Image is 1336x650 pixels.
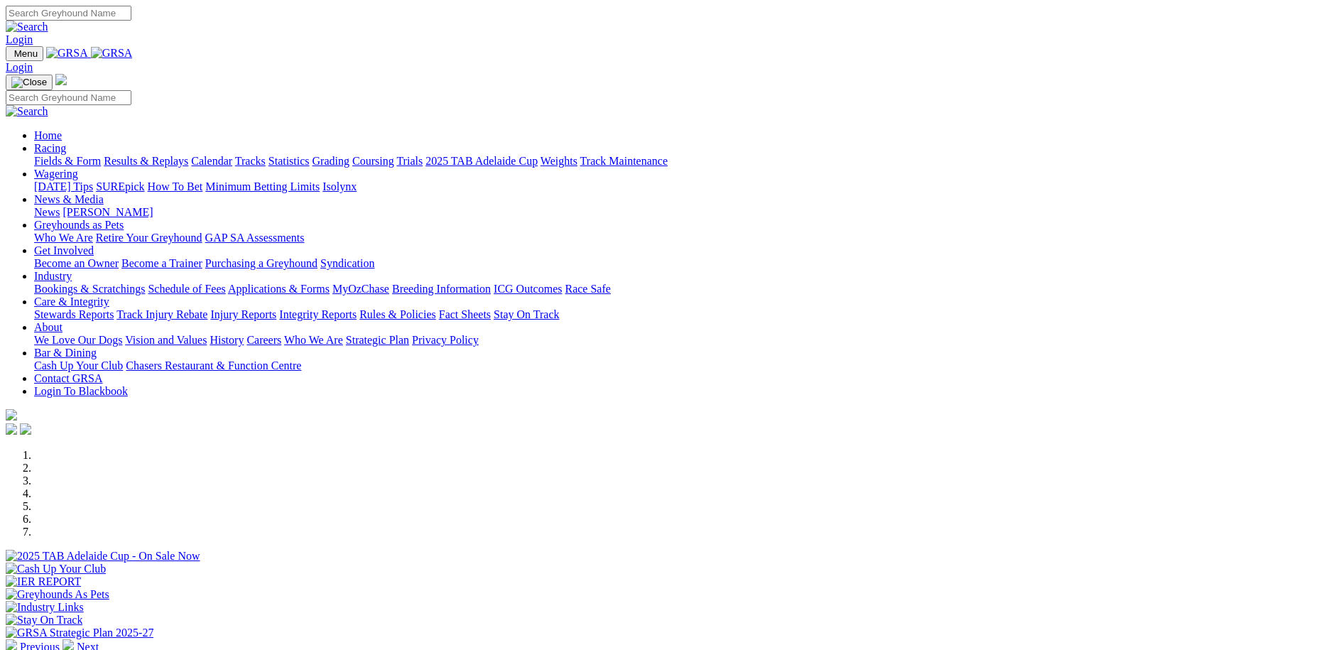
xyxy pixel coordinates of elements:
img: Search [6,105,48,118]
a: Become an Owner [34,257,119,269]
a: Who We Are [34,232,93,244]
img: Stay On Track [6,614,82,627]
a: Bookings & Scratchings [34,283,145,295]
a: Retire Your Greyhound [96,232,202,244]
a: Privacy Policy [412,334,479,346]
a: Track Maintenance [580,155,668,167]
button: Toggle navigation [6,46,43,61]
a: Stay On Track [494,308,559,320]
div: Wagering [34,180,1330,193]
a: Applications & Forms [228,283,330,295]
a: Greyhounds as Pets [34,219,124,231]
a: Home [34,129,62,141]
a: Minimum Betting Limits [205,180,320,193]
a: Tracks [235,155,266,167]
a: Careers [246,334,281,346]
img: logo-grsa-white.png [55,74,67,85]
div: Racing [34,155,1330,168]
a: [PERSON_NAME] [63,206,153,218]
a: Bar & Dining [34,347,97,359]
a: Who We Are [284,334,343,346]
a: Integrity Reports [279,308,357,320]
button: Toggle navigation [6,75,53,90]
a: Racing [34,142,66,154]
a: Get Involved [34,244,94,256]
a: Race Safe [565,283,610,295]
a: Contact GRSA [34,372,102,384]
a: Trials [396,155,423,167]
div: News & Media [34,206,1330,219]
a: ICG Outcomes [494,283,562,295]
a: Statistics [268,155,310,167]
a: Login [6,61,33,73]
img: facebook.svg [6,423,17,435]
img: logo-grsa-white.png [6,409,17,421]
a: Login [6,33,33,45]
a: Purchasing a Greyhound [205,257,317,269]
div: Care & Integrity [34,308,1330,321]
a: Isolynx [322,180,357,193]
a: Care & Integrity [34,296,109,308]
img: GRSA [91,47,133,60]
a: Fact Sheets [439,308,491,320]
a: Results & Replays [104,155,188,167]
img: Search [6,21,48,33]
a: Track Injury Rebate [116,308,207,320]
img: Industry Links [6,601,84,614]
a: History [210,334,244,346]
a: News & Media [34,193,104,205]
a: Injury Reports [210,308,276,320]
a: Vision and Values [125,334,207,346]
a: Rules & Policies [359,308,436,320]
a: Syndication [320,257,374,269]
input: Search [6,6,131,21]
a: About [34,321,63,333]
div: Industry [34,283,1330,296]
a: Stewards Reports [34,308,114,320]
a: Coursing [352,155,394,167]
a: GAP SA Assessments [205,232,305,244]
a: MyOzChase [332,283,389,295]
input: Search [6,90,131,105]
div: Get Involved [34,257,1330,270]
a: News [34,206,60,218]
a: Breeding Information [392,283,491,295]
img: twitter.svg [20,423,31,435]
a: Cash Up Your Club [34,359,123,372]
img: Close [11,77,47,88]
a: Industry [34,270,72,282]
img: IER REPORT [6,575,81,588]
a: Schedule of Fees [148,283,225,295]
div: Greyhounds as Pets [34,232,1330,244]
span: Menu [14,48,38,59]
a: Grading [313,155,349,167]
a: Strategic Plan [346,334,409,346]
a: Wagering [34,168,78,180]
img: GRSA Strategic Plan 2025-27 [6,627,153,639]
img: Greyhounds As Pets [6,588,109,601]
a: How To Bet [148,180,203,193]
a: SUREpick [96,180,144,193]
a: Chasers Restaurant & Function Centre [126,359,301,372]
div: Bar & Dining [34,359,1330,372]
a: 2025 TAB Adelaide Cup [425,155,538,167]
img: 2025 TAB Adelaide Cup - On Sale Now [6,550,200,563]
div: About [34,334,1330,347]
img: Cash Up Your Club [6,563,106,575]
a: Weights [541,155,577,167]
img: GRSA [46,47,88,60]
a: [DATE] Tips [34,180,93,193]
a: We Love Our Dogs [34,334,122,346]
a: Fields & Form [34,155,101,167]
a: Calendar [191,155,232,167]
a: Login To Blackbook [34,385,128,397]
a: Become a Trainer [121,257,202,269]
